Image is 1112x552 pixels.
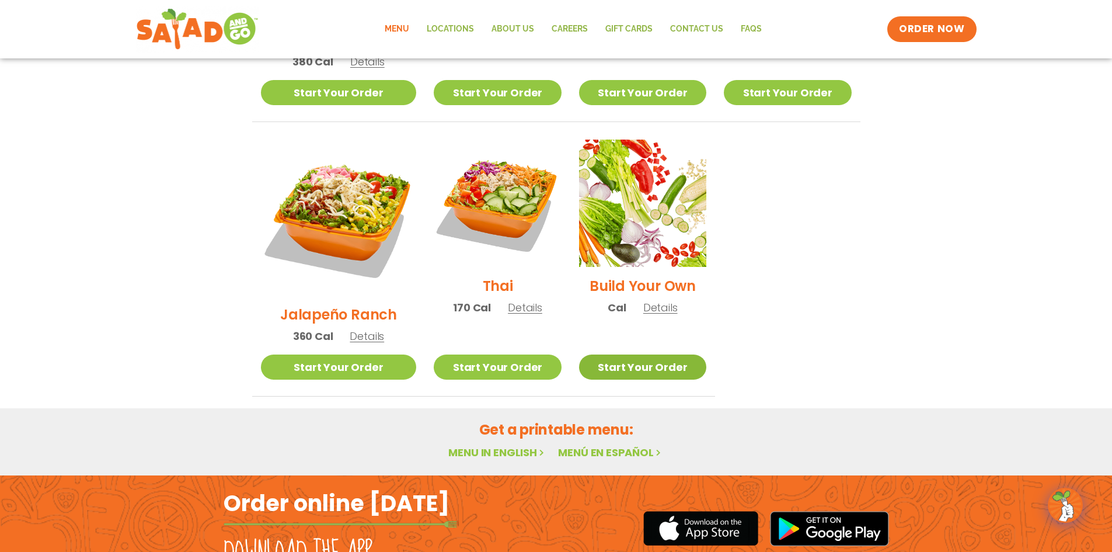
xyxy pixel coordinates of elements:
[661,16,732,43] a: Contact Us
[292,54,333,70] span: 380 Cal
[579,80,706,105] a: Start Your Order
[483,16,543,43] a: About Us
[453,300,491,315] span: 170 Cal
[261,355,417,380] a: Start Your Order
[597,16,661,43] a: GIFT CARDS
[350,329,384,343] span: Details
[136,6,259,53] img: new-SAG-logo-768×292
[448,445,546,460] a: Menu in English
[590,276,696,296] h2: Build Your Own
[434,355,561,380] a: Start Your Order
[508,300,542,315] span: Details
[224,489,449,518] h2: Order online [DATE]
[608,300,626,315] span: Cal
[643,300,678,315] span: Details
[261,80,417,105] a: Start Your Order
[434,140,561,267] img: Product photo for Thai Salad
[558,445,663,460] a: Menú en español
[261,140,417,296] img: Product photo for Jalapeño Ranch Salad
[899,22,964,36] span: ORDER NOW
[724,80,851,105] a: Start Your Order
[732,16,771,43] a: FAQs
[350,54,385,69] span: Details
[579,140,706,267] img: Product photo for Build Your Own
[376,16,418,43] a: Menu
[280,304,397,325] h2: Jalapeño Ranch
[643,509,758,547] img: appstore
[770,511,889,546] img: google_play
[887,16,976,42] a: ORDER NOW
[376,16,771,43] nav: Menu
[434,80,561,105] a: Start Your Order
[252,419,860,440] h2: Get a printable menu:
[543,16,597,43] a: Careers
[579,355,706,380] a: Start Your Order
[483,276,513,296] h2: Thai
[224,521,457,527] img: fork
[293,328,333,344] span: 360 Cal
[1049,489,1082,522] img: wpChatIcon
[418,16,483,43] a: Locations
